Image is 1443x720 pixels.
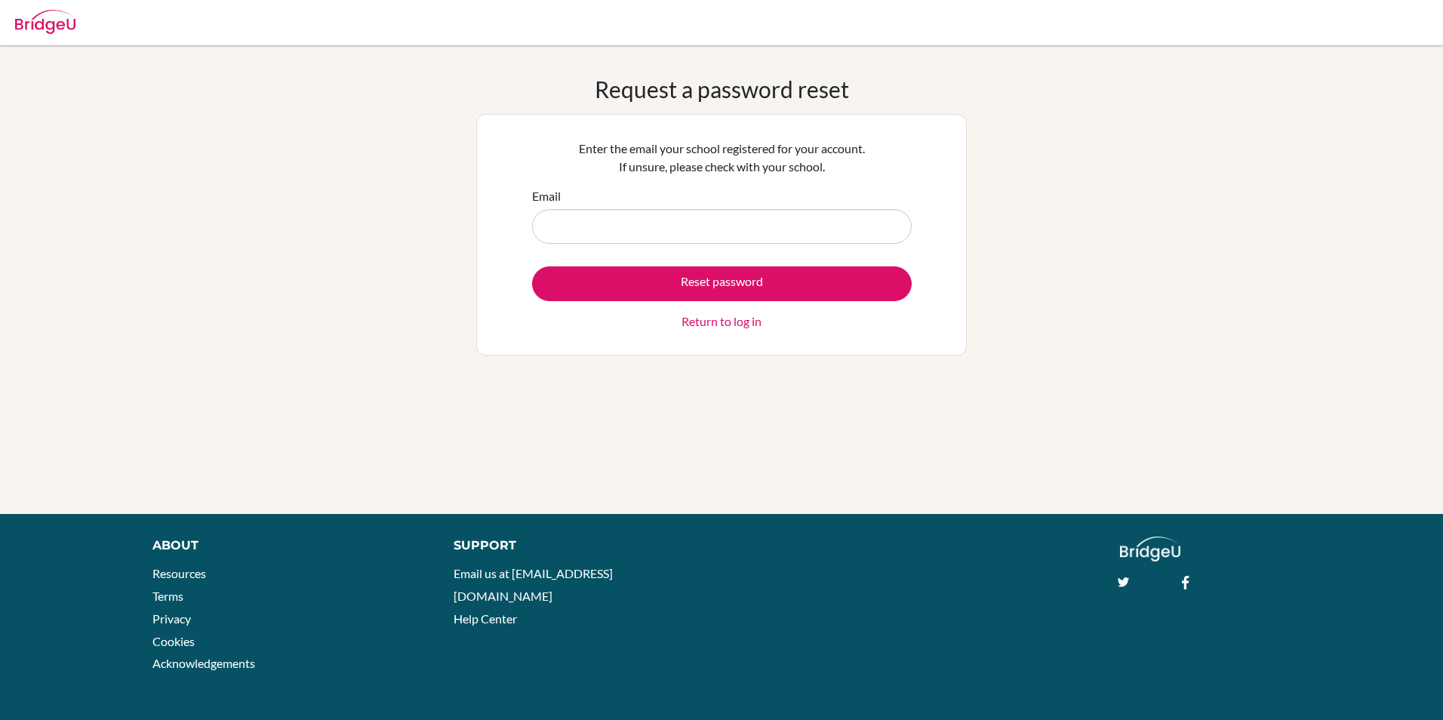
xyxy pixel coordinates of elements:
[454,611,517,626] a: Help Center
[532,140,912,176] p: Enter the email your school registered for your account. If unsure, please check with your school.
[152,611,191,626] a: Privacy
[152,537,420,555] div: About
[682,312,761,331] a: Return to log in
[152,566,206,580] a: Resources
[454,537,703,555] div: Support
[152,634,195,648] a: Cookies
[595,75,849,103] h1: Request a password reset
[15,10,75,34] img: Bridge-U
[1120,537,1181,562] img: logo_white@2x-f4f0deed5e89b7ecb1c2cc34c3e3d731f90f0f143d5ea2071677605dd97b5244.png
[532,266,912,301] button: Reset password
[532,187,561,205] label: Email
[152,656,255,670] a: Acknowledgements
[454,566,613,603] a: Email us at [EMAIL_ADDRESS][DOMAIN_NAME]
[152,589,183,603] a: Terms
